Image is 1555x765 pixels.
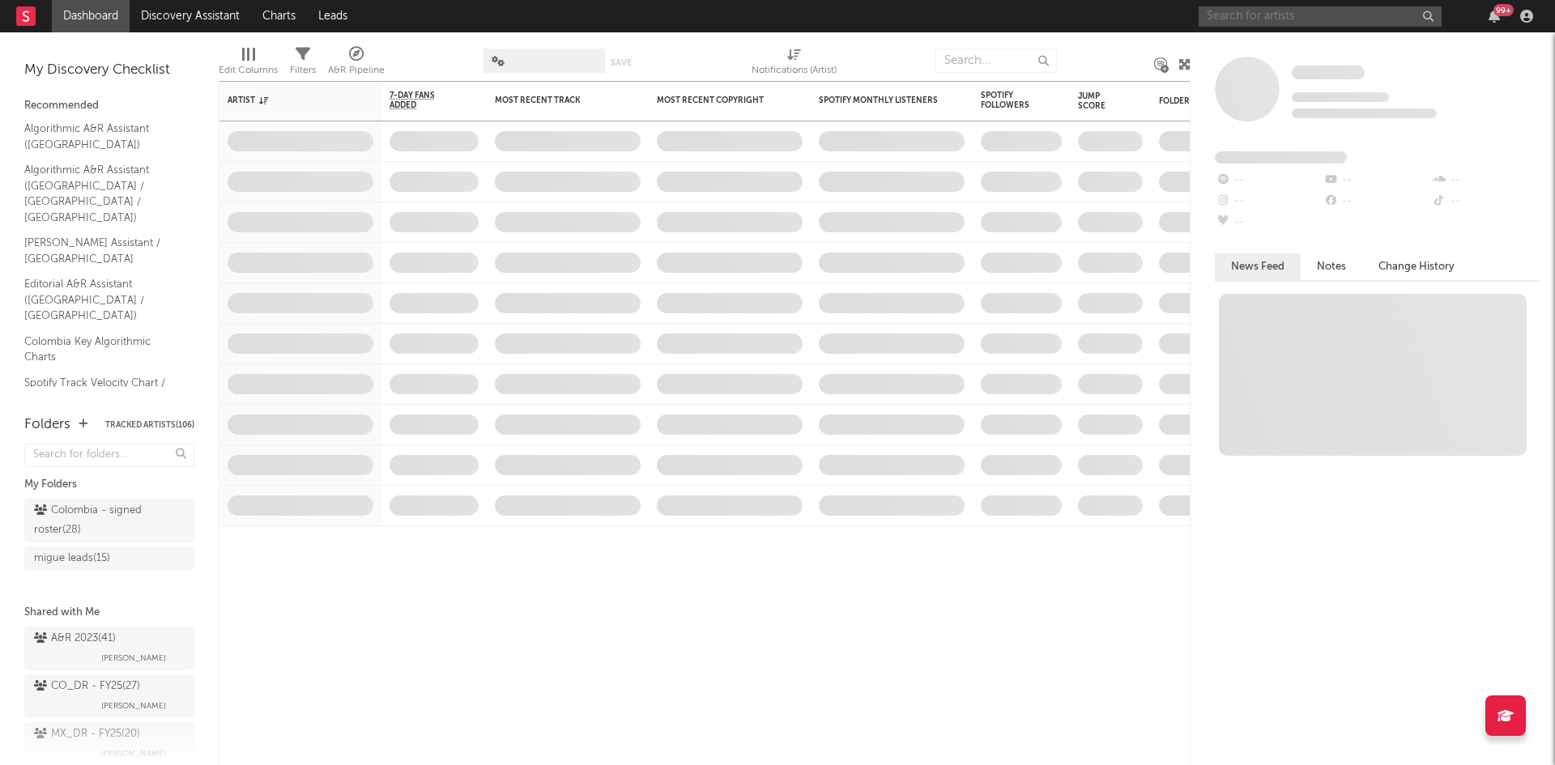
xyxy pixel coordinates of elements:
div: Jump Score [1078,91,1118,111]
div: Recommended [24,96,194,116]
div: Spotify Monthly Listeners [819,96,940,105]
div: Edit Columns [219,40,278,87]
span: 7-Day Fans Added [390,91,454,110]
span: Fans Added by Platform [1215,151,1347,164]
div: -- [1431,191,1539,212]
a: CO_DR - FY25(27)[PERSON_NAME] [24,674,194,718]
div: A&R Pipeline [328,40,385,87]
div: 99 + [1493,4,1514,16]
div: A&R 2023 ( 41 ) [34,629,116,648]
div: Most Recent Copyright [657,96,778,105]
div: Notifications (Artist) [752,40,837,87]
button: News Feed [1215,253,1301,280]
div: -- [1323,191,1430,212]
a: [PERSON_NAME] Assistant / [GEOGRAPHIC_DATA] [24,234,178,267]
a: migue leads(15) [24,546,194,571]
div: My Folders [24,475,194,495]
div: -- [1431,170,1539,191]
input: Search for artists [1199,6,1442,27]
div: -- [1215,212,1323,233]
div: Artist [228,96,349,105]
a: Algorithmic A&R Assistant ([GEOGRAPHIC_DATA]) [24,120,178,153]
span: [PERSON_NAME] [101,648,166,668]
div: -- [1215,191,1323,212]
button: Notes [1301,253,1362,280]
a: A&R 2023(41)[PERSON_NAME] [24,627,194,670]
button: 99+ [1489,10,1500,23]
a: Algorithmic A&R Assistant ([GEOGRAPHIC_DATA] / [GEOGRAPHIC_DATA] / [GEOGRAPHIC_DATA]) [24,161,178,226]
span: [PERSON_NAME] [101,744,166,763]
div: Most Recent Track [495,96,616,105]
input: Search for folders... [24,444,194,467]
div: Edit Columns [219,61,278,80]
div: Shared with Me [24,603,194,623]
div: Notifications (Artist) [752,61,837,80]
span: Tracking Since: [DATE] [1292,92,1389,102]
div: migue leads ( 15 ) [34,549,110,568]
a: Colombia - signed roster(28) [24,499,194,542]
div: -- [1215,170,1323,191]
input: Search... [935,49,1057,73]
div: Colombia - signed roster ( 28 ) [34,501,148,540]
div: CO_DR - FY25 ( 27 ) [34,677,140,696]
div: Folders [24,415,70,435]
div: Filters [290,40,316,87]
div: Spotify Followers [981,91,1037,110]
a: Editorial A&R Assistant ([GEOGRAPHIC_DATA] / [GEOGRAPHIC_DATA]) [24,275,178,325]
span: Some Artist [1292,66,1365,79]
button: Tracked Artists(106) [105,421,194,429]
div: A&R Pipeline [328,61,385,80]
div: My Discovery Checklist [24,61,194,80]
span: [PERSON_NAME] [101,696,166,716]
button: Change History [1362,253,1471,280]
span: 0 fans last week [1292,108,1437,118]
div: MX_DR - FY25 ( 20 ) [34,725,140,744]
div: -- [1323,170,1430,191]
button: Save [611,58,632,67]
a: Spotify Track Velocity Chart / CO + PE [24,374,178,407]
div: Filters [290,61,316,80]
div: Folders [1159,96,1280,106]
a: Some Artist [1292,65,1365,81]
a: Colombia Key Algorithmic Charts [24,333,178,366]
